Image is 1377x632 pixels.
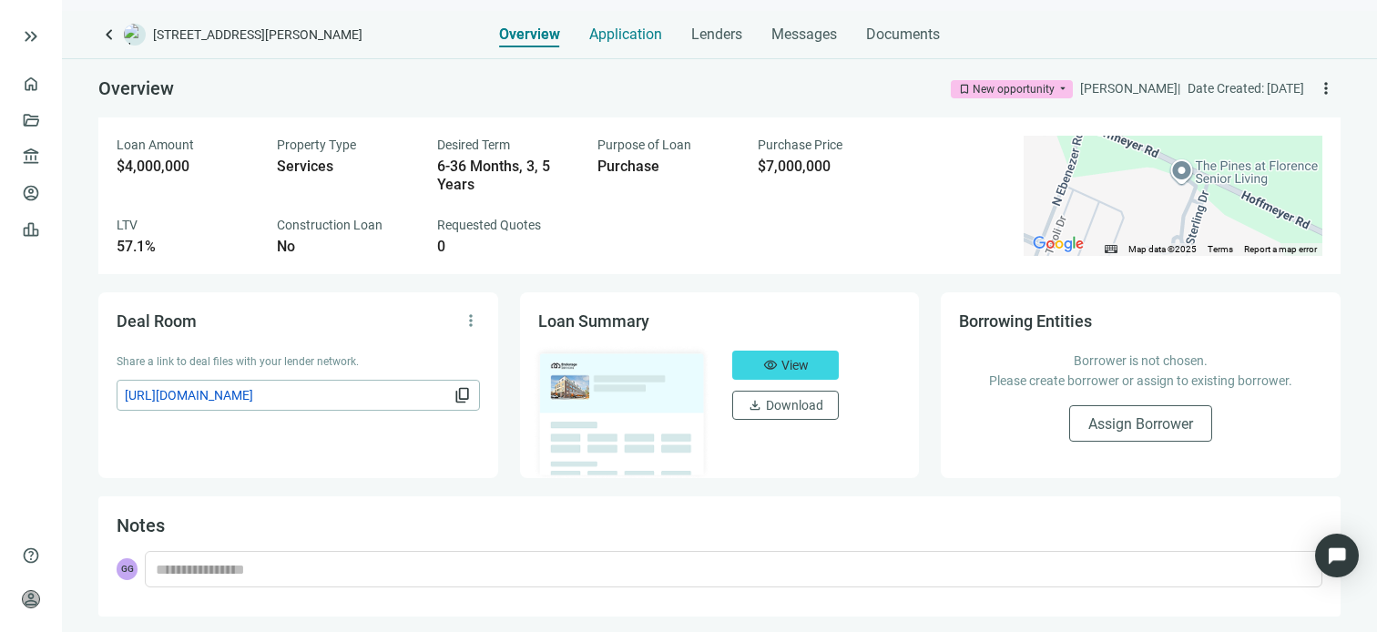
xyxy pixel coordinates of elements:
span: [URL][DOMAIN_NAME] [125,385,450,405]
span: person [22,590,40,608]
div: $4,000,000 [117,158,255,176]
span: Lenders [691,25,742,44]
span: Deal Room [117,311,197,331]
a: Report a map error [1244,244,1317,254]
div: New opportunity [973,80,1055,98]
span: help [22,546,40,565]
span: Assign Borrower [1088,415,1193,433]
span: Application [589,25,662,44]
span: more_vert [1317,79,1335,97]
span: Map data ©2025 [1128,244,1197,254]
span: Documents [866,25,940,44]
div: Date Created: [DATE] [1188,78,1304,98]
span: Share a link to deal files with your lender network. [117,355,359,368]
span: Purpose of Loan [597,138,691,152]
span: Requested Quotes [437,218,541,232]
p: Borrower is not chosen. [977,351,1304,371]
span: Desired Term [437,138,510,152]
span: Notes [117,515,165,536]
a: Terms (opens in new tab) [1208,244,1233,254]
span: content_copy [454,386,472,404]
span: download [748,398,762,413]
a: Open this area in Google Maps (opens a new window) [1028,232,1088,256]
span: bookmark [958,83,971,96]
div: No [277,238,415,256]
span: Loan Summary [538,311,649,331]
span: account_balance [22,148,35,166]
span: Loan Amount [117,138,194,152]
div: 57.1% [117,238,255,256]
div: 0 [437,238,576,256]
span: more_vert [462,311,480,330]
span: View [781,358,809,372]
span: GG [117,558,138,580]
span: Overview [499,25,560,44]
span: Purchase Price [758,138,842,152]
button: keyboard_double_arrow_right [20,25,42,47]
span: [STREET_ADDRESS][PERSON_NAME] [153,25,362,44]
div: [PERSON_NAME] | [1080,78,1180,98]
button: more_vert [1311,74,1341,103]
div: Purchase [597,158,736,176]
p: Please create borrower or assign to existing borrower. [977,371,1304,391]
button: Assign Borrower [1069,405,1212,442]
img: dealOverviewImg [533,345,711,480]
span: visibility [763,358,778,372]
button: visibilityView [732,351,839,380]
button: downloadDownload [732,391,839,420]
span: Property Type [277,138,356,152]
span: Download [766,398,823,413]
span: Borrowing Entities [959,311,1092,331]
span: Messages [771,25,837,43]
img: deal-logo [124,24,146,46]
span: Overview [98,77,174,99]
button: Keyboard shortcuts [1105,243,1117,256]
span: Construction Loan [277,218,382,232]
button: more_vert [456,306,485,335]
div: $7,000,000 [758,158,896,176]
div: 6-36 Months, 3, 5 Years [437,158,576,194]
a: keyboard_arrow_left [98,24,120,46]
img: Google [1028,232,1088,256]
div: Services [277,158,415,176]
span: LTV [117,218,138,232]
div: Open Intercom Messenger [1315,534,1359,577]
